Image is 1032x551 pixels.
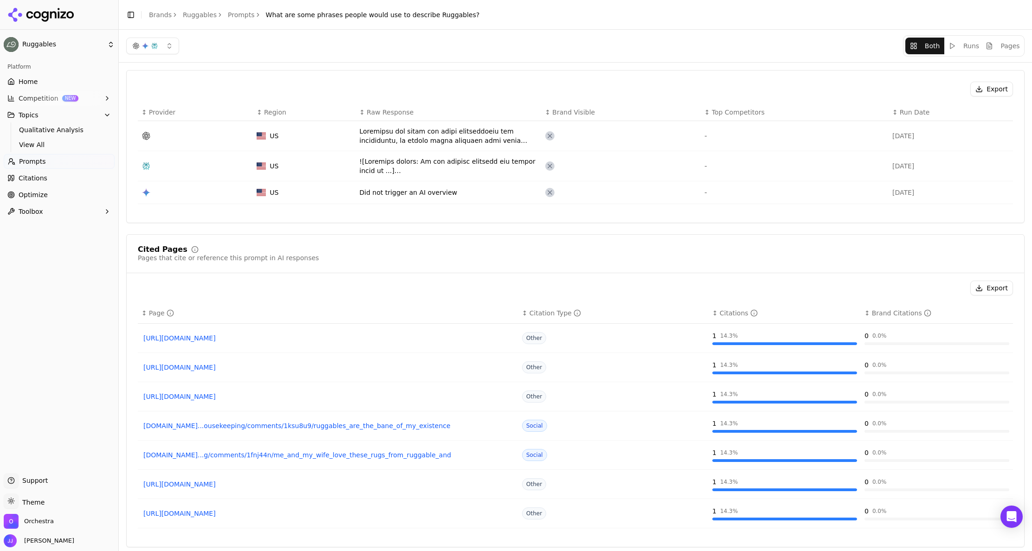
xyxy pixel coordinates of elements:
[1000,506,1023,528] div: Open Intercom Messenger
[19,125,100,135] span: Qualitative Analysis
[19,173,47,183] span: Citations
[864,331,869,340] div: 0
[872,507,887,515] div: 0.0 %
[149,10,479,19] nav: breadcrumb
[143,480,513,489] a: [URL][DOMAIN_NAME]
[19,190,48,199] span: Optimize
[360,108,538,117] div: ↕Raw Response
[4,514,54,529] button: Open organization switcher
[138,151,1013,181] tr: USUS![Loremips dolors: Am con adipisc elitsedd eiu tempor incid ut ...](labor://e4d5m2aliquaen.ad...
[138,104,253,121] th: Provider
[4,59,115,74] div: Platform
[864,506,869,516] div: 0
[892,131,1009,141] div: [DATE]
[138,181,1013,204] tr: USUSDid not trigger an AI overview-[DATE]
[20,537,74,545] span: [PERSON_NAME]
[143,509,513,518] a: [URL][DOMAIN_NAME]
[712,108,765,117] span: Top Competitors
[149,308,174,318] div: Page
[22,40,103,49] span: Ruggables
[4,37,19,52] img: Ruggables
[720,507,738,515] div: 14.3 %
[4,534,17,547] img: Jeff Jensen
[712,477,716,487] div: 1
[143,363,513,372] a: [URL][DOMAIN_NAME]
[4,514,19,529] img: Orchestra
[356,104,542,121] th: Raw Response
[522,507,546,519] span: Other
[183,10,217,19] a: Ruggables
[892,161,1009,171] div: [DATE]
[522,332,546,344] span: Other
[529,308,581,318] div: Citation Type
[905,38,944,54] button: Show both
[138,104,1013,204] div: Data table
[228,10,255,19] a: Prompts
[704,108,885,117] div: ↕Top Competitors
[872,391,887,398] div: 0.0 %
[720,449,738,456] div: 14.3 %
[720,308,758,318] div: Citations
[142,308,515,318] div: ↕Page
[864,419,869,428] div: 0
[872,332,887,340] div: 0.0 %
[712,419,716,428] div: 1
[872,478,887,486] div: 0.0 %
[360,188,538,197] div: Did not trigger an AI overview
[892,108,1009,117] div: ↕Run Date
[4,91,115,106] button: CompetitionNEW
[19,110,39,120] span: Topics
[872,361,887,369] div: 0.0 %
[143,333,513,343] a: [URL][DOMAIN_NAME]
[270,131,278,141] span: US
[19,499,45,506] span: Theme
[257,162,266,170] img: US
[142,108,249,117] div: ↕Provider
[944,38,983,54] button: Show runs
[712,506,716,516] div: 1
[24,517,54,525] span: Orchestra
[872,308,931,318] div: Brand Citations
[983,38,1022,54] button: Show pages
[892,188,1009,197] div: [DATE]
[712,360,716,370] div: 1
[253,104,355,121] th: Region
[864,448,869,457] div: 0
[889,104,1013,121] th: Run Date
[900,108,930,117] span: Run Date
[360,157,538,175] div: ![Loremips dolors: Am con adipisc elitsedd eiu tempor incid ut ...](labor://e4d5m2aliquaen.admini...
[864,477,869,487] div: 0
[360,127,538,145] div: Loremipsu dol sitam con adipi elitseddoeiu tem incididuntu, la etdolo magna aliquaen admi venia q...
[970,82,1013,96] button: Export
[149,11,172,19] a: Brands
[709,303,861,324] th: totalCitationCount
[4,171,115,186] a: Citations
[149,108,176,117] span: Provider
[518,303,709,324] th: citationTypes
[138,246,187,253] div: Cited Pages
[522,391,546,403] span: Other
[542,104,701,121] th: Brand Visible
[970,281,1013,295] button: Export
[270,161,278,171] span: US
[264,108,286,117] span: Region
[4,534,74,547] button: Open user button
[864,360,869,370] div: 0
[522,361,546,373] span: Other
[15,123,103,136] a: Qualitative Analysis
[19,207,43,216] span: Toolbox
[367,108,413,117] span: Raw Response
[522,449,547,461] span: Social
[257,189,266,196] img: US
[19,140,100,149] span: View All
[861,303,1013,324] th: brandCitationCount
[4,108,115,122] button: Topics
[712,448,716,457] div: 1
[19,94,58,103] span: Competition
[4,154,115,169] a: Prompts
[19,77,38,86] span: Home
[720,391,738,398] div: 14.3 %
[720,420,738,427] div: 14.3 %
[712,331,716,340] div: 1
[864,390,869,399] div: 0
